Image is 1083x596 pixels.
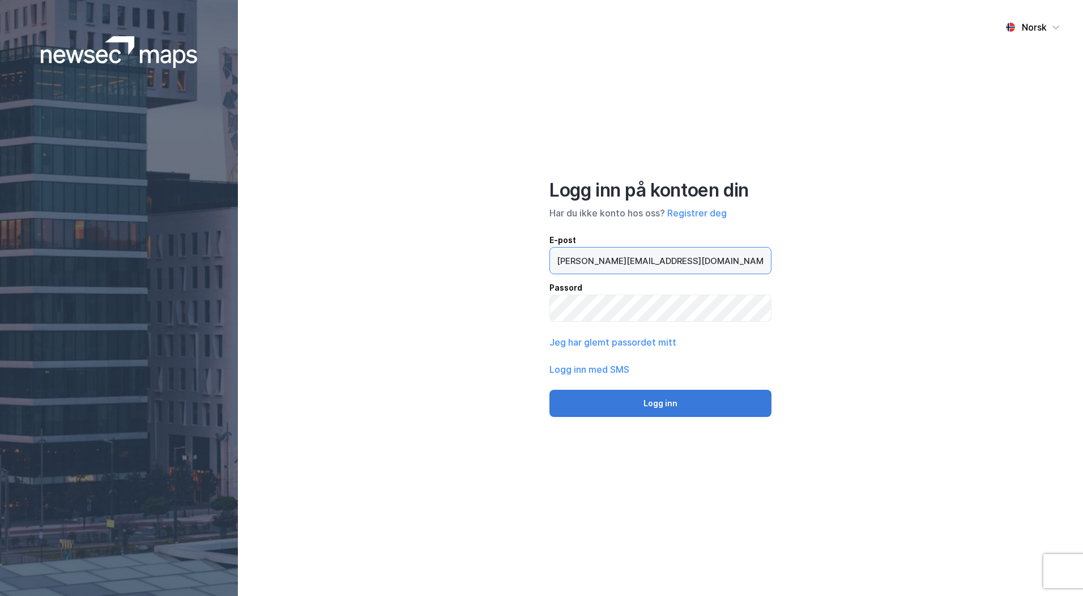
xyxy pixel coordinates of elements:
div: Passord [549,281,771,295]
div: Har du ikke konto hos oss? [549,206,771,220]
img: logoWhite.bf58a803f64e89776f2b079ca2356427.svg [41,36,198,68]
button: Logg inn [549,390,771,417]
div: Norsk [1022,20,1047,34]
iframe: Chat Widget [1026,542,1083,596]
button: Logg inn med SMS [549,363,629,376]
div: Logg inn på kontoen din [549,179,771,202]
button: Jeg har glemt passordet mitt [549,335,676,349]
div: Kontrollprogram for chat [1026,542,1083,596]
div: E-post [549,233,771,247]
button: Registrer deg [667,206,727,220]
